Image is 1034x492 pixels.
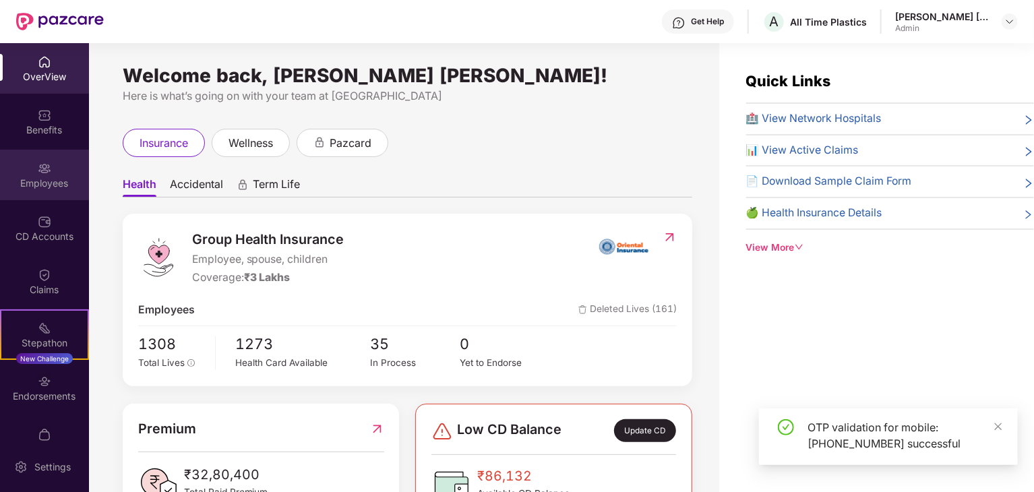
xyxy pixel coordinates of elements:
[38,268,51,282] img: svg+xml;base64,PHN2ZyBpZD0iQ2xhaW0iIHhtbG5zPSJodHRwOi8vd3d3LnczLm9yZy8yMDAwL3N2ZyIgd2lkdGg9IjIwIi...
[746,111,882,127] span: 🏥 View Network Hospitals
[123,70,692,81] div: Welcome back, [PERSON_NAME] [PERSON_NAME]!
[808,419,1002,452] div: OTP validation for mobile: [PHONE_NUMBER] successful
[691,16,724,27] div: Get Help
[370,356,460,370] div: In Process
[253,177,300,197] span: Term Life
[16,13,104,30] img: New Pazcare Logo
[1023,208,1034,222] span: right
[14,460,28,474] img: svg+xml;base64,PHN2ZyBpZD0iU2V0dGluZy0yMHgyMCIgeG1sbnM9Imh0dHA6Ly93d3cudzMub3JnLzIwMDAvc3ZnIiB3aW...
[746,173,912,190] span: 📄 Download Sample Claim Form
[38,375,51,388] img: svg+xml;base64,PHN2ZyBpZD0iRW5kb3JzZW1lbnRzIiB4bWxucz0iaHR0cDovL3d3dy53My5vcmcvMjAwMC9zdmciIHdpZH...
[994,422,1003,431] span: close
[244,271,291,284] span: ₹3 Lakhs
[370,419,384,439] img: RedirectIcon
[138,333,206,356] span: 1308
[138,419,196,439] span: Premium
[599,229,649,263] img: insurerIcon
[1,336,88,350] div: Stepathon
[170,177,223,197] span: Accidental
[1023,176,1034,190] span: right
[460,333,550,356] span: 0
[38,109,51,122] img: svg+xml;base64,PHN2ZyBpZD0iQmVuZWZpdHMiIHhtbG5zPSJodHRwOi8vd3d3LnczLm9yZy8yMDAwL3N2ZyIgd2lkdGg9Ij...
[138,302,195,319] span: Employees
[229,135,273,152] span: wellness
[614,419,676,442] div: Update CD
[895,23,990,34] div: Admin
[138,357,185,368] span: Total Lives
[578,305,587,314] img: deleteIcon
[746,205,882,222] span: 🍏 Health Insurance Details
[457,419,561,442] span: Low CD Balance
[477,466,570,487] span: ₹86,132
[460,356,550,370] div: Yet to Endorse
[30,460,75,474] div: Settings
[123,88,692,104] div: Here is what’s going on with your team at [GEOGRAPHIC_DATA]
[663,230,677,244] img: RedirectIcon
[138,237,179,278] img: logo
[1023,113,1034,127] span: right
[746,142,859,159] span: 📊 View Active Claims
[16,353,73,364] div: New Challenge
[895,10,990,23] div: [PERSON_NAME] [PERSON_NAME]
[431,421,453,442] img: svg+xml;base64,PHN2ZyBpZD0iRGFuZ2VyLTMyeDMyIiB4bWxucz0iaHR0cDovL3d3dy53My5vcmcvMjAwMC9zdmciIHdpZH...
[184,464,268,485] span: ₹32,80,400
[192,270,344,286] div: Coverage:
[237,179,249,191] div: animation
[38,162,51,175] img: svg+xml;base64,PHN2ZyBpZD0iRW1wbG95ZWVzIiB4bWxucz0iaHR0cDovL3d3dy53My5vcmcvMjAwMC9zdmciIHdpZHRoPS...
[38,215,51,228] img: svg+xml;base64,PHN2ZyBpZD0iQ0RfQWNjb3VudHMiIGRhdGEtbmFtZT0iQ0QgQWNjb3VudHMiIHhtbG5zPSJodHRwOi8vd3...
[1004,16,1015,27] img: svg+xml;base64,PHN2ZyBpZD0iRHJvcGRvd24tMzJ4MzIiIHhtbG5zPSJodHRwOi8vd3d3LnczLm9yZy8yMDAwL3N2ZyIgd2...
[778,419,794,435] span: check-circle
[746,72,831,90] span: Quick Links
[236,356,371,370] div: Health Card Available
[236,333,371,356] span: 1273
[38,428,51,441] img: svg+xml;base64,PHN2ZyBpZD0iTXlfT3JkZXJzIiBkYXRhLW5hbWU9Ik15IE9yZGVycyIgeG1sbnM9Imh0dHA6Ly93d3cudz...
[672,16,686,30] img: svg+xml;base64,PHN2ZyBpZD0iSGVscC0zMngzMiIgeG1sbnM9Imh0dHA6Ly93d3cudzMub3JnLzIwMDAvc3ZnIiB3aWR0aD...
[187,359,195,367] span: info-circle
[140,135,188,152] span: insurance
[770,13,779,30] span: A
[38,321,51,335] img: svg+xml;base64,PHN2ZyB4bWxucz0iaHR0cDovL3d3dy53My5vcmcvMjAwMC9zdmciIHdpZHRoPSIyMSIgaGVpZ2h0PSIyMC...
[795,243,804,252] span: down
[192,229,344,250] span: Group Health Insurance
[123,177,156,197] span: Health
[192,251,344,268] span: Employee, spouse, children
[313,136,326,148] div: animation
[38,55,51,69] img: svg+xml;base64,PHN2ZyBpZD0iSG9tZSIgeG1sbnM9Imh0dHA6Ly93d3cudzMub3JnLzIwMDAvc3ZnIiB3aWR0aD0iMjAiIG...
[578,302,677,319] span: Deleted Lives (161)
[330,135,371,152] span: pazcard
[1023,145,1034,159] span: right
[790,16,867,28] div: All Time Plastics
[746,241,1034,255] div: View More
[370,333,460,356] span: 35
